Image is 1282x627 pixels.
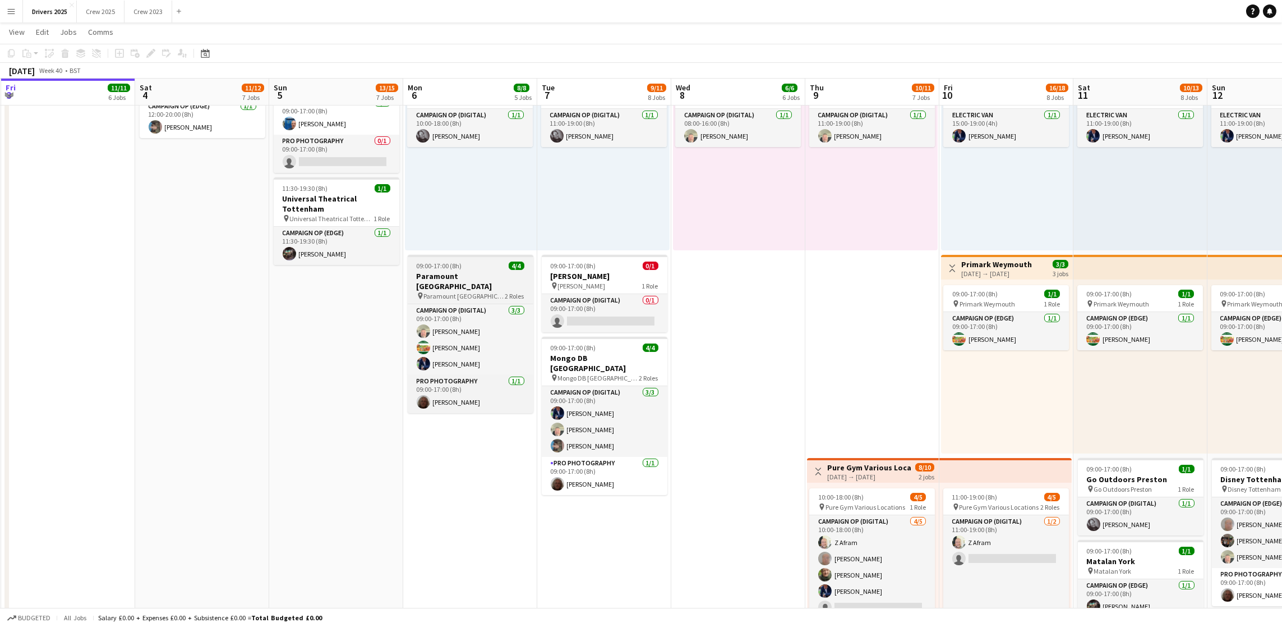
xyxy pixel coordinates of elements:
app-job-card: 08:00-16:00 (8h)1/1 Pure Gym Wickford1 RoleCampaign Op (Digital)1/108:00-16:00 (8h)[PERSON_NAME] [675,82,801,147]
span: Universal Theatrical Tottenham [290,214,374,223]
app-job-card: 11:00-19:00 (8h)1/1 Pure Gym [GEOGRAPHIC_DATA]1 RoleCampaign Op (Digital)1/111:00-19:00 (8h)[PERS... [541,82,667,147]
span: 7 [540,89,555,102]
span: Mongo DB [GEOGRAPHIC_DATA] [558,374,639,382]
app-job-card: 09:00-17:00 (8h)1/1 Primark Weymouth1 RoleCampaign Op (Edge)1/109:00-17:00 (8h)[PERSON_NAME] [943,285,1069,350]
span: 11 [1076,89,1090,102]
app-card-role: Campaign Op (Digital)3/309:00-17:00 (8h)[PERSON_NAME][PERSON_NAME][PERSON_NAME] [542,386,667,457]
span: Edit [36,27,49,37]
span: Comms [88,27,113,37]
div: 8 Jobs [1046,93,1068,102]
span: 09:00-17:00 (8h) [1087,547,1132,555]
span: Primark Weymouth [960,300,1015,308]
span: 1/1 [375,184,390,193]
div: 6 Jobs [782,93,800,102]
span: Primark Weymouth [1094,300,1149,308]
div: 6 Jobs [108,93,130,102]
span: 6 [406,89,422,102]
span: [PERSON_NAME] [558,282,606,290]
div: [DATE] [9,65,35,76]
span: 09:00-17:00 (8h) [551,344,596,352]
span: 4/4 [509,262,524,270]
h3: Go Outdoors Preston [1078,474,1203,484]
span: 10/13 [1180,84,1202,92]
a: View [4,25,29,39]
span: 4/5 [910,493,926,501]
app-card-role: Pro Photography1/109:00-17:00 (8h)[PERSON_NAME] [408,375,533,413]
app-job-card: 11:00-19:00 (8h)1/1 [DOMAIN_NAME] Tower Hamlets1 RoleElectric Van1/111:00-19:00 (8h)[PERSON_NAME] [1077,82,1203,147]
span: 5 [272,89,287,102]
span: Wed [676,83,690,93]
div: [DATE] → [DATE] [827,473,911,481]
span: 8/8 [514,84,529,92]
span: 12 [1210,89,1225,102]
span: Sun [1212,83,1225,93]
span: Mon [408,83,422,93]
span: 1 Role [1178,485,1195,493]
span: 2 Roles [639,374,658,382]
span: 2 Roles [505,292,524,300]
app-card-role: Electric Van1/109:00-17:00 (8h)[PERSON_NAME] [274,97,399,135]
span: View [9,27,25,37]
span: 11:00-19:00 (8h) [952,493,998,501]
div: 8 Jobs [1180,93,1202,102]
button: Drivers 2025 [23,1,77,22]
div: 3 jobs [1053,268,1068,278]
button: Crew 2025 [77,1,124,22]
span: 09:00-17:00 (8h) [1086,290,1132,298]
app-card-role: Campaign Op (Edge)1/109:00-17:00 (8h)[PERSON_NAME] [1078,579,1203,617]
span: Sun [274,83,287,93]
app-job-card: 09:00-17:00 (8h)1/1 Primark Weymouth1 RoleCampaign Op (Edge)1/109:00-17:00 (8h)[PERSON_NAME] [1077,285,1203,350]
div: 2 jobs [919,472,934,481]
h3: Universal Theatrical Tottenham [274,194,399,214]
span: Matalan York [1094,567,1132,575]
app-card-role: Campaign Op (Edge)1/109:00-17:00 (8h)[PERSON_NAME] [943,312,1069,350]
span: 2 Roles [1041,503,1060,511]
app-card-role: Campaign Op (Edge)1/111:30-19:30 (8h)[PERSON_NAME] [274,227,399,265]
span: 1/1 [1178,290,1194,298]
span: Go Outdoors Preston [1094,485,1152,493]
app-job-card: 11:00-19:00 (8h)1/1 Pure Gym Wickford1 RoleCampaign Op (Digital)1/111:00-19:00 (8h)[PERSON_NAME] [809,82,935,147]
app-job-card: 10:00-18:00 (8h)1/1 Pure Gym [GEOGRAPHIC_DATA]1 RoleCampaign Op (Digital)1/110:00-18:00 (8h)[PERS... [407,82,533,147]
span: 4/5 [1044,493,1060,501]
app-job-card: 09:00-17:00 (8h)0/1[PERSON_NAME] [PERSON_NAME]1 RoleCampaign Op (Digital)0/109:00-17:00 (8h) [542,255,667,332]
span: 9 [808,89,824,102]
app-card-role: Pro Photography0/109:00-17:00 (8h) [274,135,399,173]
span: All jobs [62,614,89,622]
span: 0/1 [643,262,658,270]
h3: [PERSON_NAME] [542,271,667,281]
span: 9/11 [647,84,666,92]
button: Crew 2023 [124,1,172,22]
app-job-card: 09:00-17:00 (8h)4/4Mongo DB [GEOGRAPHIC_DATA] Mongo DB [GEOGRAPHIC_DATA]2 RolesCampaign Op (Digit... [542,337,667,495]
div: 09:00-17:00 (8h)1/1Go Outdoors Preston Go Outdoors Preston1 RoleCampaign Op (Digital)1/109:00-17:... [1078,458,1203,536]
app-job-card: 11:30-19:30 (8h)1/1Universal Theatrical Tottenham Universal Theatrical Tottenham1 RoleCampaign Op... [274,177,399,265]
div: [DATE] → [DATE] [961,269,1032,278]
h3: Primark Weymouth [961,259,1032,269]
app-card-role: Campaign Op (Digital)1/211:00-19:00 (8h)Z Afram [943,515,1069,619]
h3: Paramount [GEOGRAPHIC_DATA] [408,271,533,291]
span: 10:00-18:00 (8h) [818,493,864,501]
span: 3/3 [1053,260,1068,268]
span: Sat [1078,83,1090,93]
span: 16/18 [1046,84,1068,92]
div: 7 Jobs [242,93,264,102]
span: 8/10 [915,463,934,472]
app-card-role: Campaign Op (Edge)1/112:00-20:00 (8h)[PERSON_NAME] [140,100,265,138]
h3: Pure Gym Various Locations [827,463,911,473]
h3: Mongo DB [GEOGRAPHIC_DATA] [542,353,667,373]
span: 09:00-17:00 (8h) [1220,290,1266,298]
app-job-card: 09:00-17:00 (8h)1/1Matalan York Matalan York1 RoleCampaign Op (Edge)1/109:00-17:00 (8h)[PERSON_NAME] [1078,540,1203,617]
span: 09:00-17:00 (8h) [952,290,998,298]
div: BST [70,66,81,75]
span: Total Budgeted £0.00 [251,614,322,622]
app-card-role: Campaign Op (Digital)1/110:00-18:00 (8h)[PERSON_NAME] [407,109,533,147]
span: 09:00-17:00 (8h) [1221,465,1266,473]
span: Pure Gym Various Locations [960,503,1039,511]
span: 09:00-17:00 (8h) [417,262,462,270]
